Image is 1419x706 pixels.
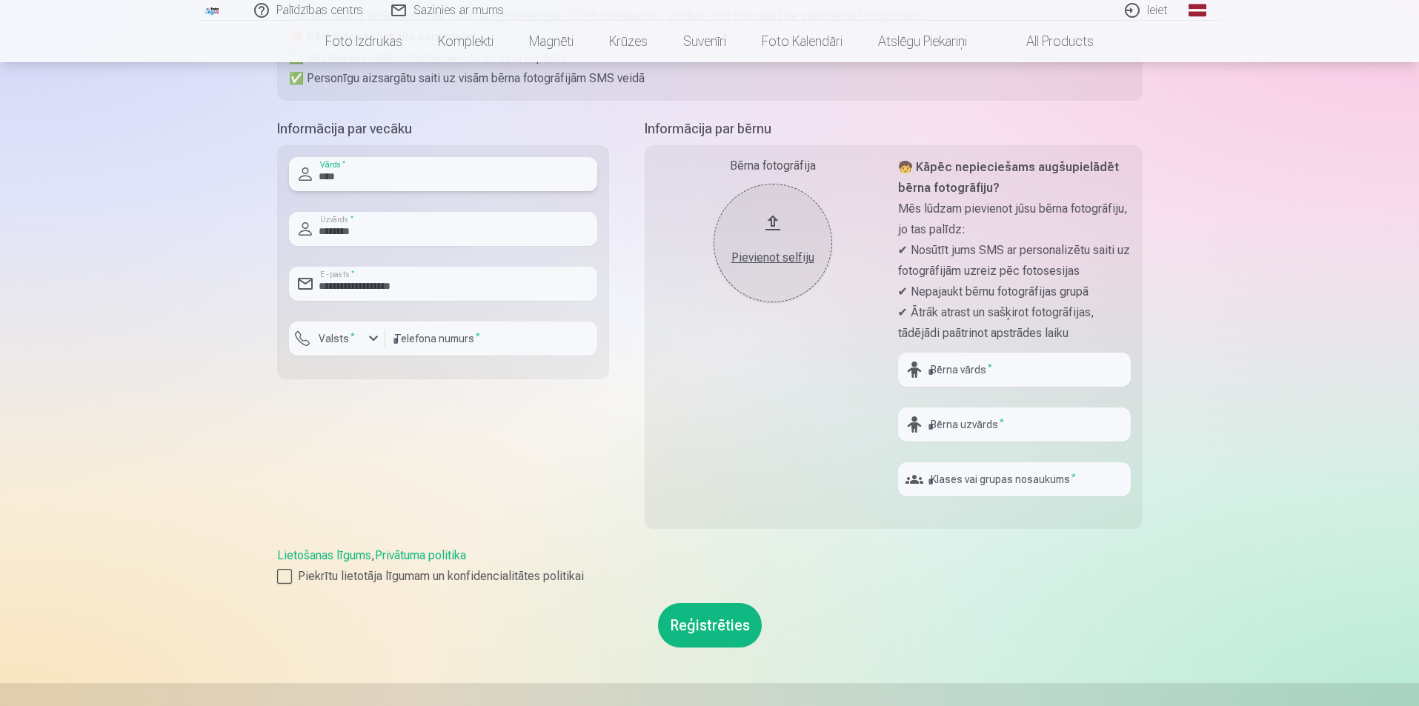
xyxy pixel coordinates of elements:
a: Magnēti [511,21,591,62]
a: All products [985,21,1111,62]
h5: Informācija par vecāku [277,119,609,139]
div: Bērna fotogrāfija [657,157,889,175]
strong: 🧒 Kāpēc nepieciešams augšupielādēt bērna fotogrāfiju? [898,160,1119,195]
div: , [277,547,1143,585]
a: Lietošanas līgums [277,548,371,562]
label: Valsts [313,331,361,346]
a: Atslēgu piekariņi [860,21,985,62]
h5: Informācija par bērnu [645,119,1143,139]
a: Krūzes [591,21,665,62]
img: /fa1 [205,6,221,15]
a: Suvenīri [665,21,744,62]
p: ✔ Nepajaukt bērnu fotogrāfijas grupā [898,282,1131,302]
p: ✅ Personīgu aizsargātu saiti uz visām bērna fotogrāfijām SMS veidā [289,68,1131,89]
p: ✔ Ātrāk atrast un sašķirot fotogrāfijas, tādējādi paātrinot apstrādes laiku [898,302,1131,344]
p: ✔ Nosūtīt jums SMS ar personalizētu saiti uz fotogrāfijām uzreiz pēc fotosesijas [898,240,1131,282]
p: Mēs lūdzam pievienot jūsu bērna fotogrāfiju, jo tas palīdz: [898,199,1131,240]
a: Privātuma politika [375,548,466,562]
button: Pievienot selfiju [714,184,832,302]
a: Komplekti [420,21,511,62]
label: Piekrītu lietotāja līgumam un konfidencialitātes politikai [277,567,1143,585]
a: Foto izdrukas [308,21,420,62]
button: Reģistrēties [658,603,762,647]
div: Pievienot selfiju [728,249,817,267]
a: Foto kalendāri [744,21,860,62]
button: Valsts* [289,322,385,356]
